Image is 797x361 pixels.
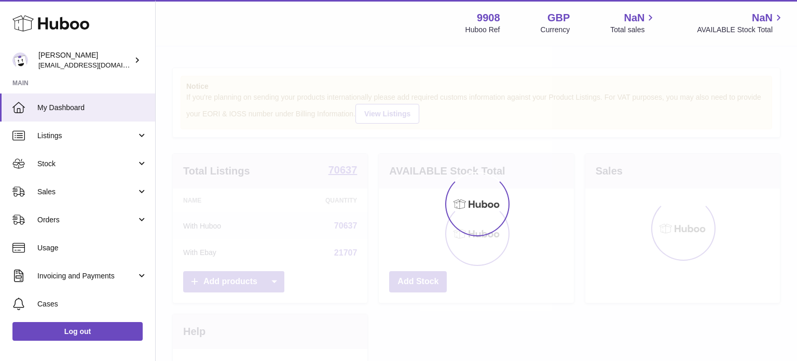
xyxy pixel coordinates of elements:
span: Invoicing and Payments [37,271,136,281]
div: [PERSON_NAME] [38,50,132,70]
div: Huboo Ref [465,25,500,35]
span: AVAILABLE Stock Total [697,25,785,35]
a: NaN AVAILABLE Stock Total [697,11,785,35]
a: NaN Total sales [610,11,656,35]
img: internalAdmin-9908@internal.huboo.com [12,52,28,68]
span: My Dashboard [37,103,147,113]
span: Total sales [610,25,656,35]
span: NaN [624,11,644,25]
span: Listings [37,131,136,141]
strong: 9908 [477,11,500,25]
span: [EMAIL_ADDRESS][DOMAIN_NAME] [38,61,153,69]
span: Usage [37,243,147,253]
div: Currency [541,25,570,35]
span: Stock [37,159,136,169]
span: Cases [37,299,147,309]
span: NaN [752,11,773,25]
a: Log out [12,322,143,341]
span: Orders [37,215,136,225]
strong: GBP [547,11,570,25]
span: Sales [37,187,136,197]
